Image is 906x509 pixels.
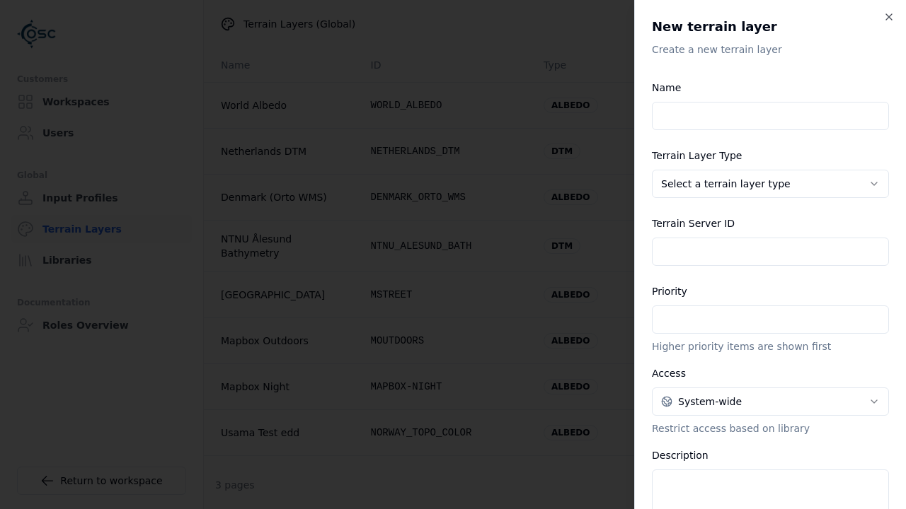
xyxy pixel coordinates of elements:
p: Higher priority items are shown first [652,339,889,353]
h2: New terrain layer [652,17,889,37]
label: Description [652,450,709,461]
label: Priority [652,286,687,297]
p: Restrict access based on library [652,421,889,435]
label: Terrain Layer Type [652,150,742,161]
label: Name [652,82,681,93]
p: Create a new terrain layer [652,42,889,57]
label: Terrain Server ID [652,218,735,229]
label: Access [652,368,686,379]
